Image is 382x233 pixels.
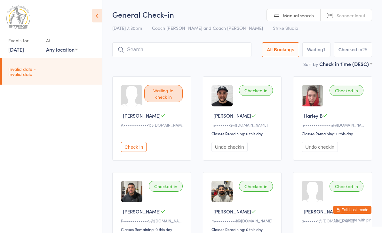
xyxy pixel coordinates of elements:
img: image1753094380.png [302,85,323,106]
div: Waiting to check in [144,85,183,102]
time: Invalid date - Invalid date [8,66,36,77]
input: Search [112,42,251,57]
div: Checked in [239,181,273,192]
div: Classes Remaining: 0 this day [211,131,275,136]
div: Any location [46,46,78,53]
button: All Bookings [262,42,299,57]
a: [DATE] [8,46,24,53]
img: image1751879601.png [121,181,142,202]
span: Strike Studio [273,25,298,31]
span: Manual search [283,12,314,19]
div: h••••••••••••••n@[DOMAIN_NAME] [302,122,365,128]
button: Checked in25 [334,42,372,57]
div: Checked in [149,181,183,192]
div: m•••••••••••l@[DOMAIN_NAME] [211,218,275,223]
div: Classes Remaining: 0 this day [302,131,365,136]
div: m••••••••2@[DOMAIN_NAME] [211,122,275,128]
div: Checked in [330,85,363,96]
img: image1758187664.png [211,181,233,202]
div: 1 [323,47,326,52]
div: At [46,35,78,46]
h2: General Check-in [112,9,372,20]
div: 25 [362,47,367,52]
a: Invalid date -Invalid date [2,58,102,85]
div: Classes Remaining: 0 this day [121,227,185,232]
span: Coach [PERSON_NAME] and Coach [PERSON_NAME] [152,25,263,31]
span: [PERSON_NAME] [213,112,251,119]
div: Check in time (DESC) [319,60,372,67]
button: Check in [121,142,147,152]
img: Strike Studio [6,5,30,29]
label: Sort by [303,61,318,67]
span: Harley B [304,112,322,119]
div: a•••••••1@[DOMAIN_NAME] [302,218,365,223]
button: how to secure with pin [333,218,371,222]
span: [DATE] 7:30pm [112,25,142,31]
div: P•••••••••••••5@[DOMAIN_NAME] [121,218,185,223]
span: [PERSON_NAME] [123,208,161,215]
button: Undo checkin [302,142,338,152]
img: image1732609618.png [211,85,233,106]
div: Classes Remaining: 0 this day [211,227,275,232]
span: [PERSON_NAME] [123,112,161,119]
div: Checked in [239,85,273,96]
div: Checked in [330,181,363,192]
span: Scanner input [337,12,365,19]
button: Undo checkin [211,142,248,152]
div: Events for [8,35,40,46]
button: Exit kiosk mode [333,206,371,214]
span: [PERSON_NAME] [304,208,341,215]
span: [PERSON_NAME] [213,208,251,215]
button: Waiting1 [302,42,330,57]
div: A•••••••••••••1@[DOMAIN_NAME] [121,122,185,128]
